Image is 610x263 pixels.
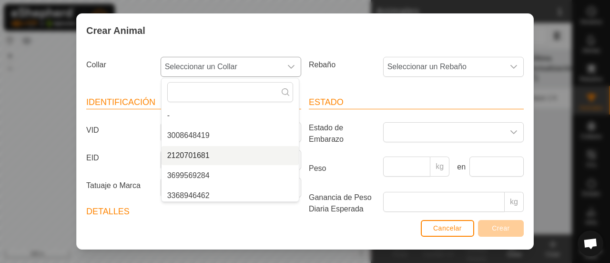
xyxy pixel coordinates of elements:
ul: Option List [162,106,299,205]
span: 2120701681 [167,150,210,161]
span: Seleccionar un Rebaño [384,57,504,76]
span: 3008648419 [167,130,210,141]
li: 3699569284 [162,166,299,185]
li: - [162,106,299,125]
span: Crear Animal [86,23,145,38]
span: - [167,110,170,121]
li: 2120701681 [162,146,299,165]
label: Rebaño [305,57,379,73]
span: 3368946462 [167,190,210,201]
li: 3008648419 [162,126,299,145]
span: Cancelar [433,224,462,232]
label: VID [82,122,157,138]
button: Cancelar [421,220,474,237]
label: Collar [82,57,157,73]
label: Ganancia de Peso Diaria Esperada [305,192,379,215]
header: Identificación [86,96,301,109]
header: Estado [309,96,524,109]
label: Peso [305,157,379,180]
button: Crear [478,220,524,237]
div: dropdown trigger [282,57,301,76]
span: 3699569284 [167,170,210,181]
li: 3368946462 [162,186,299,205]
label: EID [82,150,157,166]
span: Seleccionar un Collar [161,57,282,76]
label: Tatuaje o Marca [82,178,157,194]
div: dropdown trigger [504,57,523,76]
label: Estado de Embarazo [305,122,379,145]
span: Crear [492,224,510,232]
div: Chat abierto [578,231,603,256]
p-inputgroup-addon: kg [505,192,524,212]
header: Detalles [86,205,301,219]
label: en [453,161,466,173]
p-inputgroup-addon: kg [430,157,449,177]
div: dropdown trigger [504,123,523,142]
